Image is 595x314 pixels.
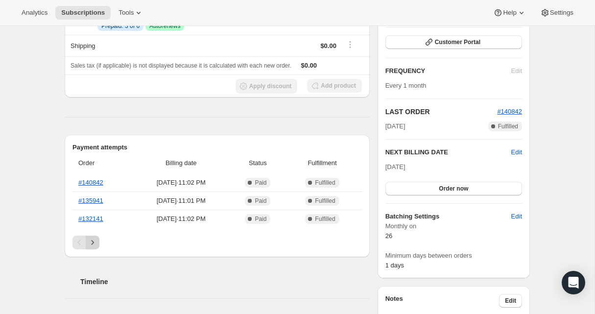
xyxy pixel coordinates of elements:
[562,271,585,294] div: Open Intercom Messenger
[135,158,227,168] span: Billing date
[550,9,573,17] span: Settings
[385,121,405,131] span: [DATE]
[72,143,362,152] h2: Payment attempts
[385,182,522,195] button: Order now
[505,209,528,224] button: Edit
[487,6,532,20] button: Help
[505,297,516,305] span: Edit
[22,9,48,17] span: Analytics
[16,6,53,20] button: Analytics
[119,9,134,17] span: Tools
[315,179,335,187] span: Fulfilled
[511,147,522,157] button: Edit
[497,107,522,117] button: #140842
[78,179,103,186] a: #140842
[149,22,180,30] span: Autorenews
[71,62,291,69] span: Sales tax (if applicable) is not displayed because it is calculated with each new order.
[385,66,511,76] h2: FREQUENCY
[385,251,522,261] span: Minimum days between orders
[301,62,317,69] span: $0.00
[385,107,498,117] h2: LAST ORDER
[61,9,105,17] span: Subscriptions
[499,294,522,308] button: Edit
[288,158,356,168] span: Fulfillment
[255,197,266,205] span: Paid
[385,221,522,231] span: Monthly on
[342,39,358,50] button: Shipping actions
[385,163,405,170] span: [DATE]
[255,179,266,187] span: Paid
[135,214,227,224] span: [DATE] · 11:02 PM
[113,6,149,20] button: Tools
[72,152,132,174] th: Order
[385,212,511,221] h6: Batching Settings
[385,82,427,89] span: Every 1 month
[135,196,227,206] span: [DATE] · 11:01 PM
[385,35,522,49] button: Customer Portal
[385,232,392,240] span: 26
[497,108,522,115] a: #140842
[435,38,480,46] span: Customer Portal
[135,178,227,188] span: [DATE] · 11:02 PM
[385,147,511,157] h2: NEXT BILLING DATE
[55,6,111,20] button: Subscriptions
[233,158,283,168] span: Status
[65,35,216,56] th: Shipping
[534,6,579,20] button: Settings
[503,9,516,17] span: Help
[439,185,468,193] span: Order now
[78,197,103,204] a: #135941
[72,236,362,249] nav: Pagination
[320,42,336,49] span: $0.00
[315,215,335,223] span: Fulfilled
[315,197,335,205] span: Fulfilled
[385,294,500,308] h3: Notes
[511,212,522,221] span: Edit
[255,215,266,223] span: Paid
[385,262,404,269] span: 1 days
[86,236,99,249] button: Next
[80,277,370,287] h2: Timeline
[101,22,140,30] span: Prepaid: 3 of 6
[78,215,103,222] a: #132141
[498,122,518,130] span: Fulfilled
